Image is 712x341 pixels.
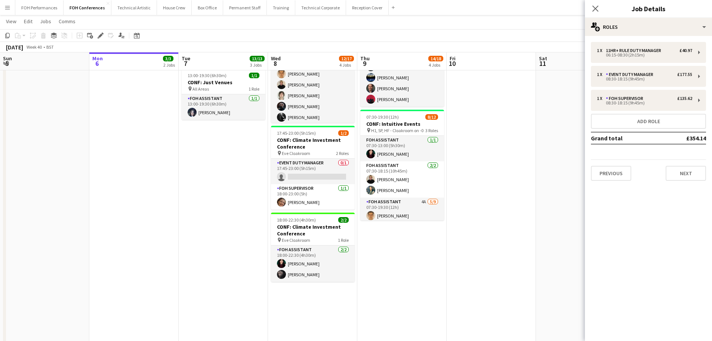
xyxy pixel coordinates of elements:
[662,132,706,144] td: £354.14
[339,62,354,68] div: 4 Jobs
[271,213,355,282] app-job-card: 18:00-22:30 (4h30m)2/2CONF: Climate Investment Conference Eve Cloakroom1 RoleFOH Assistant2/218:0...
[3,16,19,26] a: View
[282,237,310,243] span: Eve Cloakroom
[295,0,346,15] button: Technical Corporate
[249,73,259,78] span: 1/1
[277,130,316,136] span: 17:45-23:00 (5h15m)
[163,62,175,68] div: 2 Jobs
[59,18,75,25] span: Comms
[360,198,444,310] app-card-role: FOH Assistant4A5/907:30-19:30 (12h)[PERSON_NAME]
[597,96,606,101] div: 1 x
[338,217,349,223] span: 2/2
[360,161,444,198] app-card-role: FOH Assistant2/207:30-18:15 (10h45m)[PERSON_NAME][PERSON_NAME]
[591,166,631,181] button: Previous
[425,128,438,133] span: 3 Roles
[92,55,103,62] span: Mon
[91,59,103,68] span: 6
[591,114,706,129] button: Add role
[181,59,190,68] span: 7
[360,110,444,220] app-job-card: 07:30-19:30 (12h)8/12CONF: Intuitive Events H1, SP, HF - Cloakroom on -03 RolesFOH Assistant1/107...
[46,44,54,50] div: BST
[591,132,662,144] td: Grand total
[21,16,36,26] a: Edit
[6,43,23,51] div: [DATE]
[64,0,111,15] button: FOH Conferences
[182,55,190,62] span: Tue
[359,59,370,68] span: 9
[111,0,157,15] button: Technical Artistic
[37,16,54,26] a: Jobs
[3,55,12,62] span: Sun
[250,56,265,61] span: 13/13
[371,128,423,133] span: H1, SP, HF - Cloakroom on -0
[338,130,349,136] span: 1/2
[425,114,438,120] span: 8/12
[366,114,399,120] span: 07:30-19:30 (12h)
[6,18,16,25] span: View
[585,18,712,36] div: Roles
[56,16,78,26] a: Comms
[271,223,355,237] h3: CONF: Climate Investment Conference
[338,237,349,243] span: 1 Role
[597,72,606,77] div: 1 x
[277,217,316,223] span: 18:00-22:30 (4h30m)
[270,59,281,68] span: 8
[606,72,656,77] div: Event Duty Manager
[192,0,223,15] button: Box Office
[597,48,606,53] div: 1 x
[157,0,192,15] button: House Crew
[677,96,692,101] div: £135.62
[360,121,444,127] h3: CONF: Intuitive Events
[360,49,444,107] app-card-role: FOH Assistant4/407:00-18:00 (11h)[PERSON_NAME][PERSON_NAME][PERSON_NAME][PERSON_NAME]
[606,48,664,53] div: 11hr+ Rule Duty Manager
[24,18,33,25] span: Edit
[336,150,349,156] span: 2 Roles
[182,79,265,86] h3: CONF: Just Venues
[597,101,692,105] div: 08:30-18:15 (9h45m)
[25,44,43,50] span: Week 40
[450,55,456,62] span: Fri
[271,126,355,210] app-job-card: 17:45-23:00 (5h15m)1/2CONF: Climate Investment Conference Eve Cloakroom2 RolesEvent Duty Manager0...
[182,94,265,120] app-card-role: FOH Assistant1/113:00-19:30 (6h30m)[PERSON_NAME]
[539,55,547,62] span: Sat
[2,59,12,68] span: 5
[429,62,443,68] div: 4 Jobs
[267,0,295,15] button: Training
[271,137,355,150] h3: CONF: Climate Investment Conference
[538,59,547,68] span: 11
[597,77,692,81] div: 08:30-18:15 (9h45m)
[677,72,692,77] div: £177.55
[163,56,173,61] span: 3/3
[271,55,281,62] span: Wed
[360,136,444,161] app-card-role: FOH Assistant1/107:30-13:00 (5h30m)[PERSON_NAME]
[182,68,265,120] app-job-card: 13:00-19:30 (6h30m)1/1CONF: Just Venues All Areas1 RoleFOH Assistant1/113:00-19:30 (6h30m)[PERSON...
[271,45,355,157] app-card-role: FOH Assistant6/907:30-18:00 (10h30m)[PERSON_NAME][PERSON_NAME][PERSON_NAME][PERSON_NAME][PERSON_N...
[360,55,370,62] span: Thu
[346,0,389,15] button: Reception Cover
[271,184,355,210] app-card-role: FOH Supervisor1/118:00-23:00 (5h)[PERSON_NAME]
[585,4,712,13] h3: Job Details
[249,86,259,92] span: 1 Role
[597,53,692,57] div: 06:15-08:30 (2h15m)
[271,159,355,184] app-card-role: Event Duty Manager0/117:45-23:00 (5h15m)
[250,62,264,68] div: 3 Jobs
[15,0,64,15] button: FOH Performances
[271,246,355,282] app-card-role: FOH Assistant2/218:00-22:30 (4h30m)[PERSON_NAME][PERSON_NAME]
[282,150,310,156] span: Eve Cloakroom
[192,86,209,92] span: All Areas
[428,56,443,61] span: 14/18
[449,59,456,68] span: 10
[223,0,267,15] button: Permanent Staff
[679,48,692,53] div: £40.97
[188,73,226,78] span: 13:00-19:30 (6h30m)
[606,96,646,101] div: FOH Supervisor
[339,56,354,61] span: 12/17
[666,166,706,181] button: Next
[40,18,51,25] span: Jobs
